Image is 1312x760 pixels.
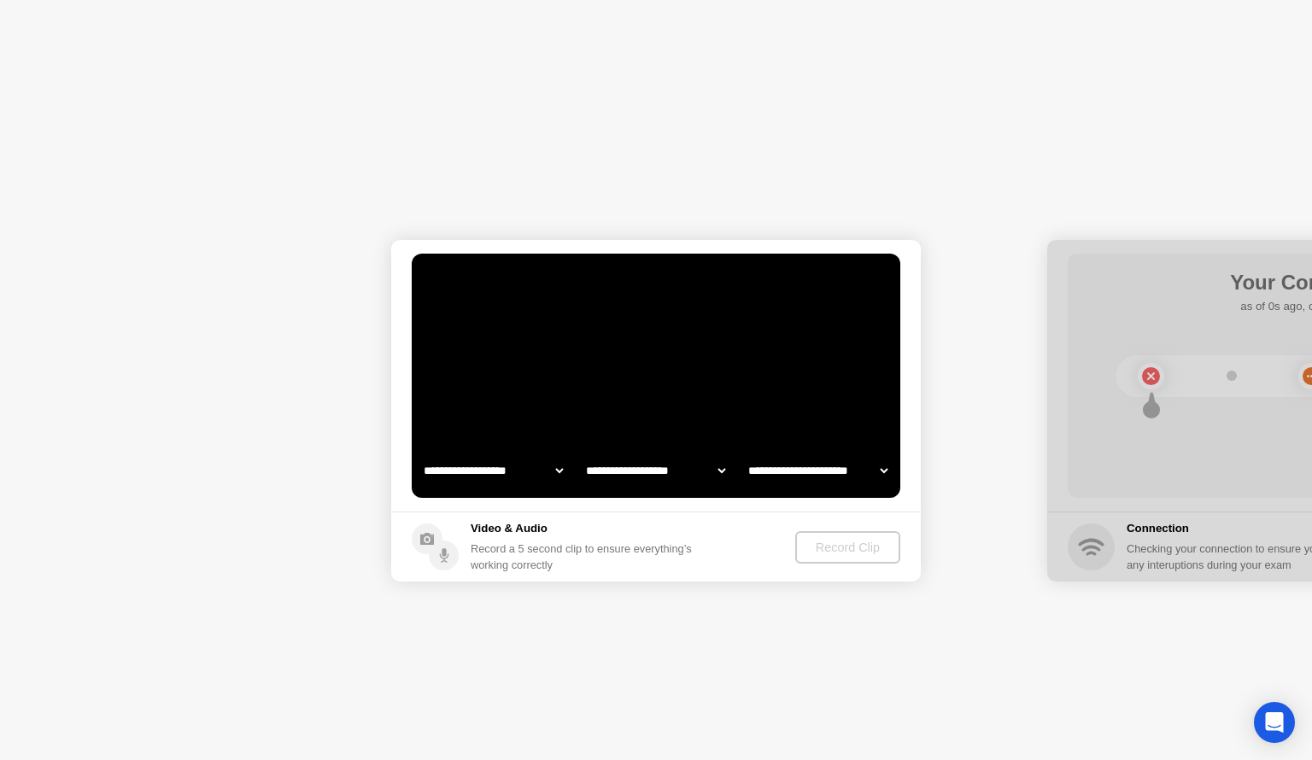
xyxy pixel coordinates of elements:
h5: Video & Audio [471,520,699,537]
select: Available microphones [745,453,891,488]
button: Record Clip [795,531,900,564]
select: Available cameras [420,453,566,488]
div: Record Clip [802,541,893,554]
select: Available speakers [583,453,729,488]
div: Record a 5 second clip to ensure everything’s working correctly [471,541,699,573]
div: Open Intercom Messenger [1254,702,1295,743]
